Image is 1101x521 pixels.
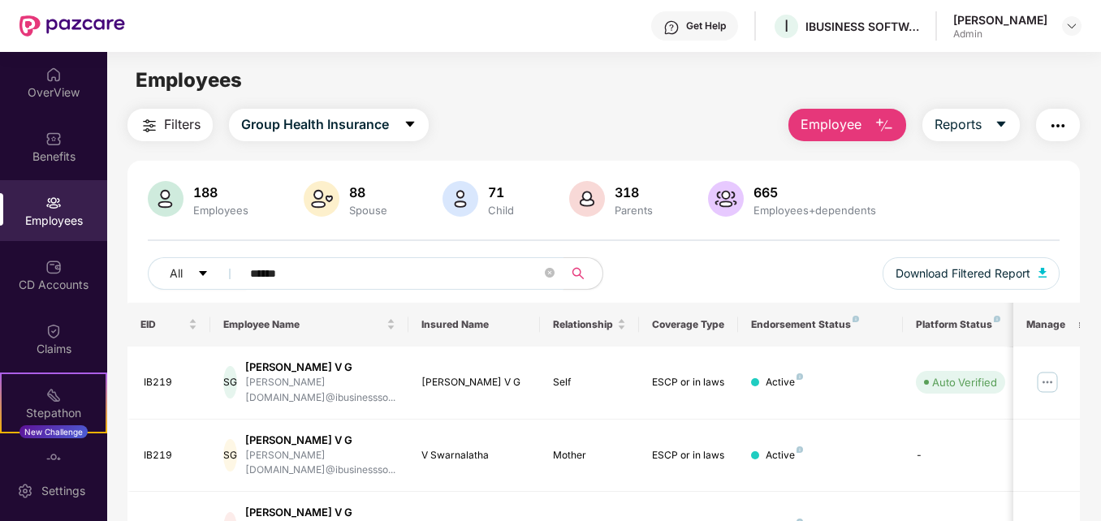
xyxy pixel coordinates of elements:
img: svg+xml;base64,PHN2ZyB4bWxucz0iaHR0cDovL3d3dy53My5vcmcvMjAwMC9zdmciIHhtbG5zOnhsaW5rPSJodHRwOi8vd3... [569,181,605,217]
div: 188 [190,184,252,200]
div: IB219 [144,375,197,390]
div: Settings [37,483,90,499]
div: Stepathon [2,405,106,421]
th: Coverage Type [639,303,738,347]
img: svg+xml;base64,PHN2ZyB4bWxucz0iaHR0cDovL3d3dy53My5vcmcvMjAwMC9zdmciIHdpZHRoPSI4IiBoZWlnaHQ9IjgiIH... [797,446,803,453]
span: Group Health Insurance [241,114,389,135]
div: [PERSON_NAME] [953,12,1047,28]
div: [PERSON_NAME] V G [245,360,395,375]
div: SG [223,366,237,398]
div: Employees [190,204,252,217]
img: svg+xml;base64,PHN2ZyB4bWxucz0iaHR0cDovL3d3dy53My5vcmcvMjAwMC9zdmciIHhtbG5zOnhsaW5rPSJodHRwOi8vd3... [443,181,478,217]
th: EID [127,303,210,347]
img: svg+xml;base64,PHN2ZyBpZD0iRHJvcGRvd24tMzJ4MzIiIHhtbG5zPSJodHRwOi8vd3d3LnczLm9yZy8yMDAwL3N2ZyIgd2... [1065,19,1078,32]
div: [PERSON_NAME][DOMAIN_NAME]@ibusinessso... [245,375,395,406]
div: IB219 [144,448,197,463]
button: Filters [127,109,213,141]
div: Platform Status [916,318,1005,331]
button: Reportscaret-down [922,109,1020,141]
div: Endorsement Status [751,318,890,331]
span: Employee [801,114,861,135]
div: 665 [750,184,879,200]
button: Employee [788,109,906,141]
div: 318 [611,184,656,200]
span: caret-down [995,118,1008,132]
div: Active [766,448,803,463]
div: 71 [485,184,517,200]
span: caret-down [404,118,417,132]
span: Reports [935,114,982,135]
button: search [563,257,603,290]
span: close-circle [545,268,555,278]
div: SG [223,439,237,471]
img: svg+xml;base64,PHN2ZyBpZD0iRW5kb3JzZW1lbnRzIiB4bWxucz0iaHR0cDovL3d3dy53My5vcmcvMjAwMC9zdmciIHdpZH... [45,451,62,467]
span: Employees [136,68,242,92]
img: New Pazcare Logo [19,15,125,37]
span: Download Filtered Report [896,265,1030,282]
img: svg+xml;base64,PHN2ZyB4bWxucz0iaHR0cDovL3d3dy53My5vcmcvMjAwMC9zdmciIHhtbG5zOnhsaW5rPSJodHRwOi8vd3... [1038,268,1047,278]
span: caret-down [197,268,209,281]
td: - [903,420,1018,493]
div: Child [485,204,517,217]
div: ESCP or in laws [652,375,725,390]
div: [PERSON_NAME][DOMAIN_NAME]@ibusinessso... [245,448,395,479]
div: Parents [611,204,656,217]
span: All [170,265,183,282]
span: search [563,267,594,280]
img: svg+xml;base64,PHN2ZyBpZD0iQmVuZWZpdHMiIHhtbG5zPSJodHRwOi8vd3d3LnczLm9yZy8yMDAwL3N2ZyIgd2lkdGg9Ij... [45,131,62,147]
img: svg+xml;base64,PHN2ZyB4bWxucz0iaHR0cDovL3d3dy53My5vcmcvMjAwMC9zdmciIHdpZHRoPSIyMSIgaGVpZ2h0PSIyMC... [45,387,62,403]
div: New Challenge [19,425,88,438]
th: Relationship [540,303,639,347]
img: svg+xml;base64,PHN2ZyB4bWxucz0iaHR0cDovL3d3dy53My5vcmcvMjAwMC9zdmciIHhtbG5zOnhsaW5rPSJodHRwOi8vd3... [304,181,339,217]
img: svg+xml;base64,PHN2ZyB4bWxucz0iaHR0cDovL3d3dy53My5vcmcvMjAwMC9zdmciIHhtbG5zOnhsaW5rPSJodHRwOi8vd3... [874,116,894,136]
div: V Swarnalatha [421,448,528,463]
img: svg+xml;base64,PHN2ZyBpZD0iU2V0dGluZy0yMHgyMCIgeG1sbnM9Imh0dHA6Ly93d3cudzMub3JnLzIwMDAvc3ZnIiB3aW... [17,483,33,499]
div: Active [766,375,803,390]
button: Allcaret-down [148,257,247,290]
img: svg+xml;base64,PHN2ZyBpZD0iSGVscC0zMngzMiIgeG1sbnM9Imh0dHA6Ly93d3cudzMub3JnLzIwMDAvc3ZnIiB3aWR0aD... [663,19,680,36]
span: close-circle [545,266,555,282]
div: Admin [953,28,1047,41]
img: svg+xml;base64,PHN2ZyB4bWxucz0iaHR0cDovL3d3dy53My5vcmcvMjAwMC9zdmciIHhtbG5zOnhsaW5rPSJodHRwOi8vd3... [148,181,183,217]
th: Employee Name [210,303,408,347]
img: svg+xml;base64,PHN2ZyBpZD0iSG9tZSIgeG1sbnM9Imh0dHA6Ly93d3cudzMub3JnLzIwMDAvc3ZnIiB3aWR0aD0iMjAiIG... [45,67,62,83]
div: ESCP or in laws [652,448,725,463]
span: I [784,16,788,36]
button: Download Filtered Report [883,257,1060,290]
img: svg+xml;base64,PHN2ZyB4bWxucz0iaHR0cDovL3d3dy53My5vcmcvMjAwMC9zdmciIHdpZHRoPSI4IiBoZWlnaHQ9IjgiIH... [797,373,803,380]
img: svg+xml;base64,PHN2ZyB4bWxucz0iaHR0cDovL3d3dy53My5vcmcvMjAwMC9zdmciIHdpZHRoPSIyNCIgaGVpZ2h0PSIyNC... [140,116,159,136]
div: [PERSON_NAME] V G [245,433,395,448]
div: IBUSINESS SOFTWARE PRIVATE LIMITED [805,19,919,34]
img: svg+xml;base64,PHN2ZyB4bWxucz0iaHR0cDovL3d3dy53My5vcmcvMjAwMC9zdmciIHdpZHRoPSI4IiBoZWlnaHQ9IjgiIH... [853,316,859,322]
span: Relationship [553,318,614,331]
img: svg+xml;base64,PHN2ZyB4bWxucz0iaHR0cDovL3d3dy53My5vcmcvMjAwMC9zdmciIHhtbG5zOnhsaW5rPSJodHRwOi8vd3... [708,181,744,217]
div: Employees+dependents [750,204,879,217]
div: Mother [553,448,626,463]
button: Group Health Insurancecaret-down [229,109,429,141]
img: svg+xml;base64,PHN2ZyBpZD0iQ2xhaW0iIHhtbG5zPSJodHRwOi8vd3d3LnczLm9yZy8yMDAwL3N2ZyIgd2lkdGg9IjIwIi... [45,323,62,339]
img: svg+xml;base64,PHN2ZyB4bWxucz0iaHR0cDovL3d3dy53My5vcmcvMjAwMC9zdmciIHdpZHRoPSI4IiBoZWlnaHQ9IjgiIH... [994,316,1000,322]
img: svg+xml;base64,PHN2ZyBpZD0iRW1wbG95ZWVzIiB4bWxucz0iaHR0cDovL3d3dy53My5vcmcvMjAwMC9zdmciIHdpZHRoPS... [45,195,62,211]
th: Manage [1013,303,1079,347]
div: 88 [346,184,391,200]
span: Filters [164,114,201,135]
img: svg+xml;base64,PHN2ZyBpZD0iQ0RfQWNjb3VudHMiIGRhdGEtbmFtZT0iQ0QgQWNjb3VudHMiIHhtbG5zPSJodHRwOi8vd3... [45,259,62,275]
span: EID [140,318,185,331]
div: [PERSON_NAME] V G [421,375,528,390]
span: Employee Name [223,318,383,331]
img: manageButton [1034,369,1060,395]
div: Auto Verified [932,374,997,390]
div: Self [553,375,626,390]
div: [PERSON_NAME] V G [245,505,395,520]
div: Spouse [346,204,391,217]
img: svg+xml;base64,PHN2ZyB4bWxucz0iaHR0cDovL3d3dy53My5vcmcvMjAwMC9zdmciIHdpZHRoPSIyNCIgaGVpZ2h0PSIyNC... [1048,116,1068,136]
th: Insured Name [408,303,541,347]
div: Get Help [686,19,726,32]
